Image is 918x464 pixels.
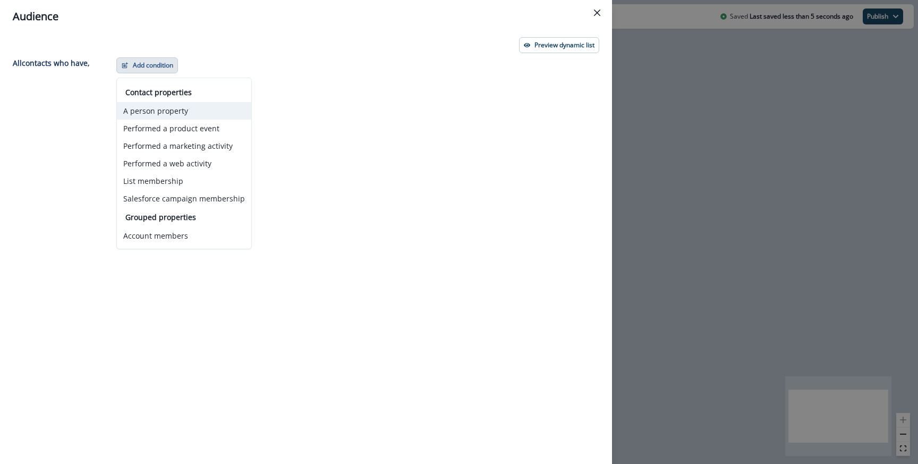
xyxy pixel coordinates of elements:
[589,4,606,21] button: Close
[125,212,243,223] p: Grouped properties
[13,57,90,69] p: All contact s who have,
[116,57,178,73] button: Add condition
[117,137,251,155] button: Performed a marketing activity
[117,155,251,172] button: Performed a web activity
[117,190,251,207] button: Salesforce campaign membership
[125,87,243,98] p: Contact properties
[13,9,599,24] div: Audience
[117,227,251,244] button: Account members
[117,120,251,137] button: Performed a product event
[534,41,594,49] p: Preview dynamic list
[117,102,251,120] button: A person property
[117,172,251,190] button: List membership
[519,37,599,53] button: Preview dynamic list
